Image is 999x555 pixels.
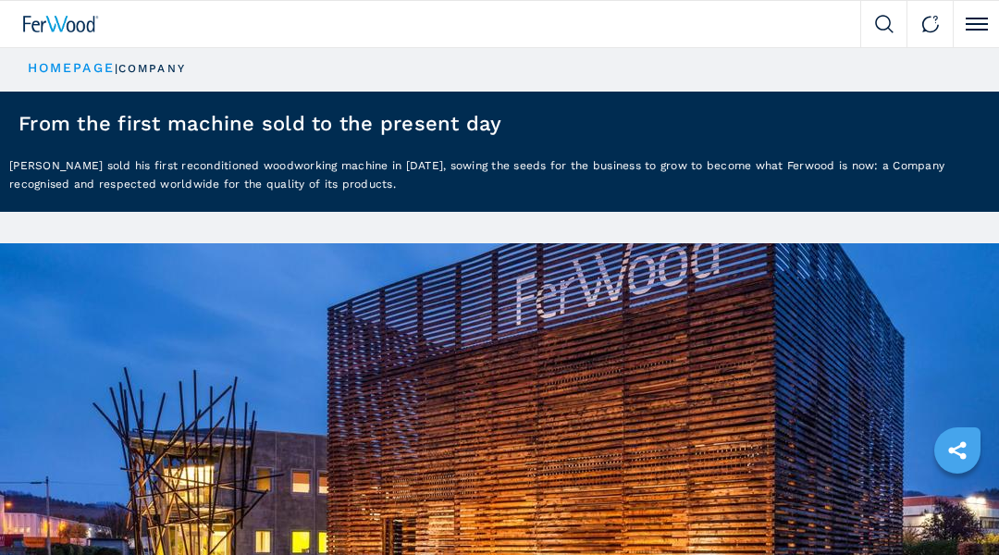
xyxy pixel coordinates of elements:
img: Contact us [921,15,940,33]
h1: From the first machine sold to the present day [18,114,502,134]
iframe: Chat [920,472,985,541]
a: sharethis [934,427,980,474]
p: company [118,61,186,77]
img: Ferwood [23,16,99,32]
a: HOMEPAGE [28,60,115,75]
span: | [115,62,118,75]
img: Search [875,15,894,33]
button: Click to toggle menu [953,1,999,47]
